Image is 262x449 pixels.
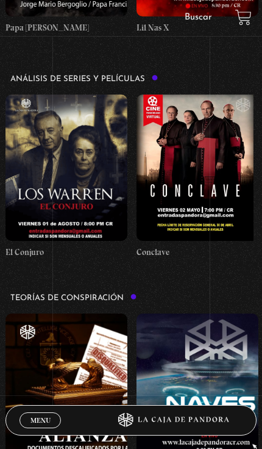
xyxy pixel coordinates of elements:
a: Conclave [136,89,258,263]
h4: Papa [PERSON_NAME] [5,23,127,34]
a: View your shopping cart [235,9,252,26]
h4: Lil Nas X [136,23,258,34]
span: Cerrar [26,427,55,436]
h3: Análisis de series y películas [10,74,158,83]
h4: Conclave [136,247,258,258]
h3: Teorías de Conspiración [10,293,137,302]
a: El Conjuro [5,89,127,263]
h4: El Conjuro [5,247,127,258]
a: Buscar [185,13,212,22]
span: Menu [30,417,51,424]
